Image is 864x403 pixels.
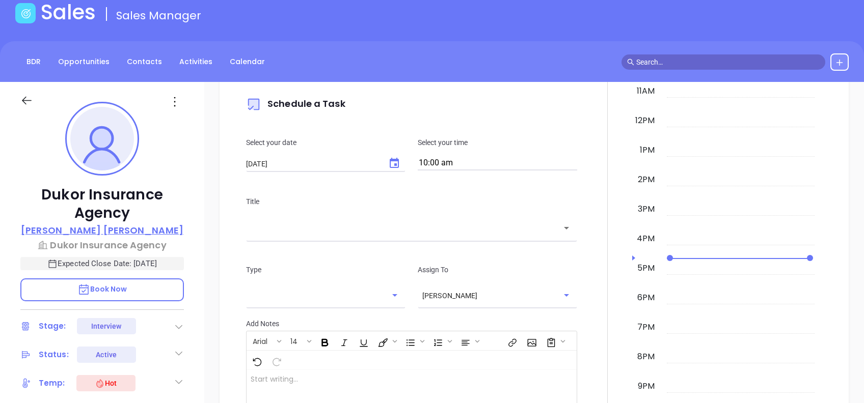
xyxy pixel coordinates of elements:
[334,332,353,350] span: Italic
[20,238,184,252] a: Dukor Insurance Agency
[559,221,574,235] button: Open
[77,284,127,294] span: Book Now
[248,336,273,343] span: Arial
[400,332,427,350] span: Insert Unordered List
[52,53,116,70] a: Opportunities
[285,332,305,350] button: 14
[246,318,577,329] p: Add Notes
[635,85,657,97] div: 11am
[96,347,117,363] div: Active
[70,107,134,170] img: profile-user
[246,196,577,207] p: Title
[246,137,406,148] p: Select your date
[635,262,657,274] div: 5pm
[354,332,372,350] span: Underline
[285,332,314,350] span: Font size
[428,332,454,350] span: Insert Ordered List
[95,377,117,389] div: Hot
[20,257,184,270] p: Expected Close Date: [DATE]
[636,174,657,186] div: 2pm
[635,292,657,304] div: 6pm
[248,332,275,350] button: Arial
[224,53,271,70] a: Calendar
[173,53,219,70] a: Activities
[636,56,820,68] input: Search…
[39,347,69,362] div: Status:
[266,352,285,369] span: Redo
[246,159,380,169] input: MM/DD/YYYY
[315,332,333,350] span: Bold
[285,336,303,343] span: 14
[635,351,657,363] div: 8pm
[39,319,66,334] div: Stage:
[121,53,168,70] a: Contacts
[247,352,265,369] span: Undo
[502,332,521,350] span: Insert link
[418,137,577,148] p: Select your time
[559,288,574,302] button: Open
[636,203,657,215] div: 3pm
[418,264,577,275] p: Assign To
[633,114,657,127] div: 12pm
[20,186,184,222] p: Dukor Insurance Agency
[21,223,183,238] a: [PERSON_NAME] [PERSON_NAME]
[373,332,399,350] span: Fill color or set the text color
[21,223,183,237] p: [PERSON_NAME] [PERSON_NAME]
[627,59,634,66] span: search
[388,288,402,302] button: Open
[246,97,345,110] span: Schedule a Task
[246,264,406,275] p: Type
[247,332,284,350] span: Font family
[455,332,482,350] span: Align
[91,318,122,334] div: Interview
[636,380,657,392] div: 9pm
[635,233,657,245] div: 4pm
[39,376,65,391] div: Temp:
[522,332,540,350] span: Insert Image
[384,153,404,174] button: Choose date, selected date is Sep 30, 2025
[638,144,657,156] div: 1pm
[116,8,201,23] span: Sales Manager
[541,332,568,350] span: Surveys
[20,53,47,70] a: BDR
[635,321,657,333] div: 7pm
